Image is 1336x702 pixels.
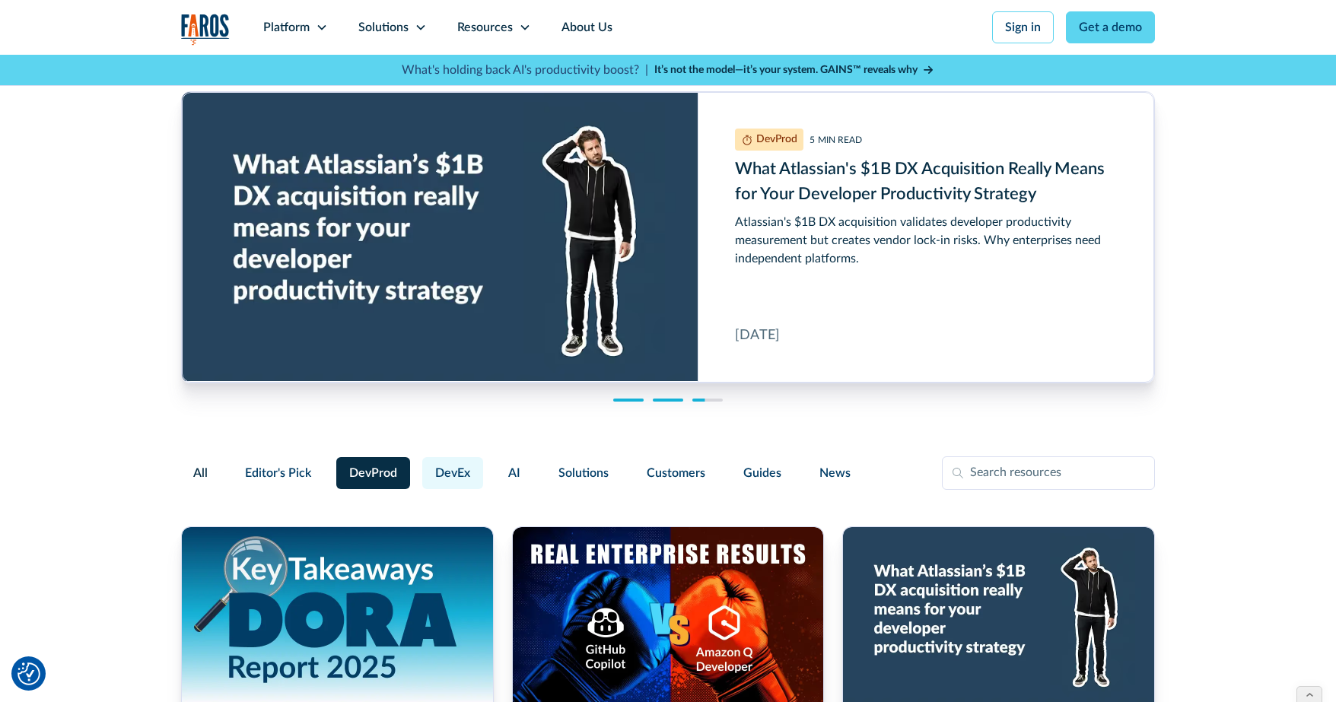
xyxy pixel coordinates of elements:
span: Editor's Pick [245,464,311,482]
span: News [819,464,851,482]
a: Sign in [992,11,1054,43]
div: Solutions [358,18,409,37]
div: cms-link [182,92,1154,383]
div: Platform [263,18,310,37]
a: home [181,14,230,45]
img: Developer scratching his head on a blue background [843,527,1154,702]
span: Solutions [558,464,609,482]
div: Resources [457,18,513,37]
form: Filter Form [181,456,1155,490]
span: DevProd [349,464,397,482]
input: Search resources [942,456,1155,490]
span: Customers [647,464,705,482]
span: Guides [743,464,781,482]
a: Get a demo [1066,11,1155,43]
a: What Atlassian's $1B DX Acquisition Really Means for Your Developer Productivity Strategy [182,92,1154,383]
img: Key takeaways from the DORA Report 2025 [182,527,493,702]
strong: It’s not the model—it’s your system. GAINS™ reveals why [654,65,918,75]
span: DevEx [435,464,470,482]
a: It’s not the model—it’s your system. GAINS™ reveals why [654,62,934,78]
span: All [193,464,208,482]
img: Revisit consent button [17,662,40,685]
span: AI [508,464,520,482]
img: Logo of the analytics and reporting company Faros. [181,14,230,45]
img: Illustration of a boxing match of GitHub Copilot vs. Amazon Q. with real enterprise results. [513,527,824,702]
p: What's holding back AI's productivity boost? | [402,61,648,79]
button: Cookie Settings [17,662,40,685]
